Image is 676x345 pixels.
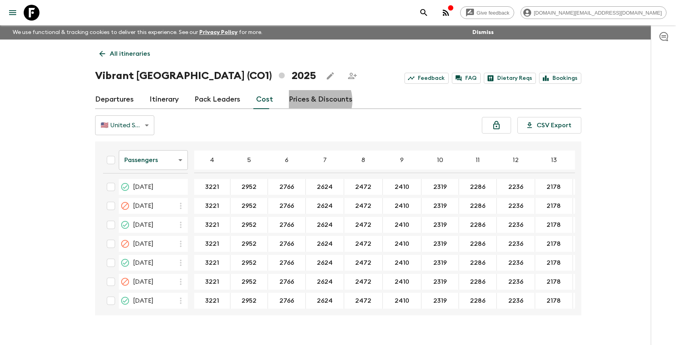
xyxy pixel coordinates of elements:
[460,6,514,19] a: Give feedback
[484,73,536,84] a: Dietary Reqs
[322,68,338,84] button: Edit this itinerary
[499,179,533,195] button: 2236
[344,274,383,290] div: 15 Feb 2025; 8
[361,155,365,165] p: 8
[95,90,134,109] a: Departures
[497,179,535,195] div: 11 Jan 2025; 12
[459,274,497,290] div: 15 Feb 2025; 11
[535,179,573,195] div: 11 Jan 2025; 13
[323,155,327,165] p: 7
[383,274,421,290] div: 15 Feb 2025; 9
[459,293,497,309] div: 22 Feb 2025; 11
[196,198,228,214] button: 3221
[459,236,497,252] div: 01 Feb 2025; 11
[461,274,495,290] button: 2286
[537,236,570,252] button: 2178
[307,236,342,252] button: 2624
[461,236,495,252] button: 2286
[133,239,154,249] span: [DATE]
[573,198,611,214] div: 18 Jan 2025; 14
[268,198,306,214] div: 18 Jan 2025; 6
[537,274,570,290] button: 2178
[270,179,303,195] button: 2766
[285,155,288,165] p: 6
[195,90,240,109] a: Pack Leaders
[256,90,273,109] a: Cost
[344,179,383,195] div: 11 Jan 2025; 8
[385,198,419,214] button: 2410
[120,201,130,211] svg: Cancelled
[497,198,535,214] div: 18 Jan 2025; 12
[306,217,344,233] div: 25 Jan 2025; 7
[133,182,154,192] span: [DATE]
[120,296,130,305] svg: Completed
[424,217,456,233] button: 2319
[383,236,421,252] div: 01 Feb 2025; 9
[307,179,342,195] button: 2624
[499,198,533,214] button: 2236
[497,274,535,290] div: 15 Feb 2025; 12
[385,293,419,309] button: 2410
[424,236,456,252] button: 2319
[530,10,666,16] span: [DOMAIN_NAME][EMAIL_ADDRESS][DOMAIN_NAME]
[551,155,557,165] p: 13
[307,255,342,271] button: 2624
[385,179,419,195] button: 2410
[194,236,230,252] div: 01 Feb 2025; 4
[194,255,230,271] div: 08 Feb 2025; 4
[421,198,459,214] div: 18 Jan 2025; 10
[385,255,419,271] button: 2410
[230,255,268,271] div: 08 Feb 2025; 5
[573,236,611,252] div: 01 Feb 2025; 14
[232,217,266,233] button: 2952
[452,73,481,84] a: FAQ
[424,274,456,290] button: 2319
[306,255,344,271] div: 08 Feb 2025; 7
[416,5,432,21] button: search adventures
[383,217,421,233] div: 25 Jan 2025; 9
[133,296,154,305] span: [DATE]
[196,274,228,290] button: 3221
[344,236,383,252] div: 01 Feb 2025; 8
[461,293,495,309] button: 2286
[383,179,421,195] div: 11 Jan 2025; 9
[344,293,383,309] div: 22 Feb 2025; 8
[437,155,443,165] p: 10
[232,255,266,271] button: 2952
[150,90,179,109] a: Itinerary
[476,155,480,165] p: 11
[307,293,342,309] button: 2624
[306,236,344,252] div: 01 Feb 2025; 7
[497,236,535,252] div: 01 Feb 2025; 12
[306,179,344,195] div: 11 Jan 2025; 7
[499,255,533,271] button: 2236
[472,10,514,16] span: Give feedback
[499,236,533,252] button: 2236
[535,217,573,233] div: 25 Jan 2025; 13
[230,293,268,309] div: 22 Feb 2025; 5
[470,27,496,38] button: Dismiss
[307,217,342,233] button: 2624
[268,179,306,195] div: 11 Jan 2025; 6
[421,293,459,309] div: 22 Feb 2025; 10
[537,198,570,214] button: 2178
[268,255,306,271] div: 08 Feb 2025; 6
[461,217,495,233] button: 2286
[535,198,573,214] div: 18 Jan 2025; 13
[400,155,404,165] p: 9
[421,236,459,252] div: 01 Feb 2025; 10
[268,217,306,233] div: 25 Jan 2025; 6
[268,293,306,309] div: 22 Feb 2025; 6
[133,277,154,287] span: [DATE]
[120,220,130,230] svg: Completed
[196,255,228,271] button: 3221
[133,258,154,268] span: [DATE]
[196,217,228,233] button: 3221
[513,155,519,165] p: 12
[306,198,344,214] div: 18 Jan 2025; 7
[95,68,316,84] h1: Vibrant [GEOGRAPHIC_DATA] (CO1) 2025
[517,117,581,134] button: CSV Export
[535,274,573,290] div: 15 Feb 2025; 13
[383,255,421,271] div: 08 Feb 2025; 9
[306,274,344,290] div: 15 Feb 2025; 7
